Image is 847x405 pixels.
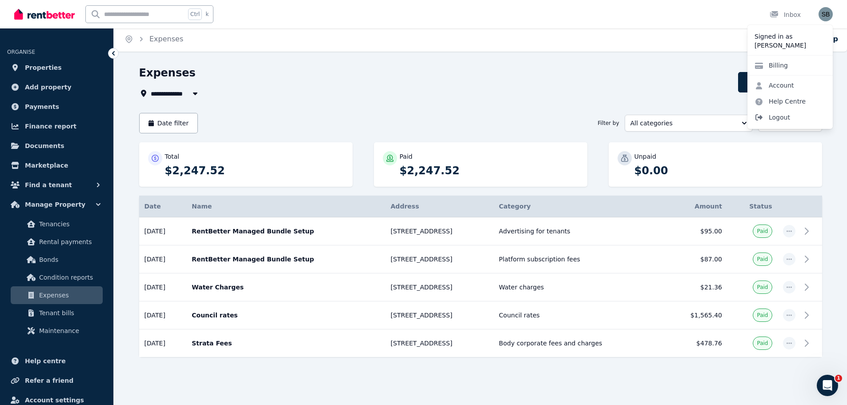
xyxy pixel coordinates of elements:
a: Maintenance [11,322,103,340]
td: Council rates [494,301,664,329]
a: Bonds [11,251,103,269]
p: [PERSON_NAME] [755,41,826,50]
td: Advertising for tenants [494,217,664,245]
td: [DATE] [139,245,187,273]
td: [STREET_ADDRESS] [385,245,494,273]
td: [DATE] [139,329,187,357]
span: Rental payments [39,237,99,247]
span: Manage Property [25,199,85,210]
p: Paid [400,152,413,161]
a: Billing [747,57,795,73]
span: Condition reports [39,272,99,283]
td: $95.00 [664,217,727,245]
td: [STREET_ADDRESS] [385,301,494,329]
span: Tenant bills [39,308,99,318]
span: Bonds [39,254,99,265]
p: Total [165,152,180,161]
a: Expenses [11,286,103,304]
p: Strata Fees [192,339,380,348]
button: Record Expense [738,72,822,92]
span: Payments [25,101,59,112]
td: [STREET_ADDRESS] [385,329,494,357]
span: All categories [630,119,735,128]
a: Marketplace [7,156,106,174]
td: $87.00 [664,245,727,273]
span: Paid [757,228,768,235]
span: Maintenance [39,325,99,336]
td: [DATE] [139,301,187,329]
button: Date filter [139,113,198,133]
span: Paid [757,340,768,347]
th: Name [186,196,385,217]
a: Add property [7,78,106,96]
span: Paid [757,256,768,263]
nav: Breadcrumb [114,27,194,52]
img: Sam Berrell [819,7,833,21]
a: Help centre [7,352,106,370]
iframe: Intercom live chat [817,375,838,396]
a: Account [747,77,801,93]
button: All categories [625,115,753,132]
a: Tenancies [11,215,103,233]
a: Tenant bills [11,304,103,322]
a: Properties [7,59,106,76]
span: Marketplace [25,160,68,171]
p: Unpaid [634,152,656,161]
h1: Expenses [139,66,196,80]
span: Expenses [39,290,99,301]
th: Category [494,196,664,217]
a: Refer a friend [7,372,106,389]
span: Finance report [25,121,76,132]
span: ORGANISE [7,49,35,55]
div: Inbox [770,10,801,19]
span: Logout [747,109,833,125]
span: Add property [25,82,72,92]
span: Ctrl [188,8,202,20]
td: [DATE] [139,273,187,301]
td: Body corporate fees and charges [494,329,664,357]
th: Status [727,196,778,217]
a: Finance report [7,117,106,135]
span: 1 [835,375,842,382]
p: RentBetter Managed Bundle Setup [192,255,380,264]
td: [DATE] [139,217,187,245]
p: Council rates [192,311,380,320]
p: Signed in as [755,32,826,41]
td: [STREET_ADDRESS] [385,273,494,301]
td: $478.76 [664,329,727,357]
td: $21.36 [664,273,727,301]
a: Help Centre [747,93,813,109]
p: RentBetter Managed Bundle Setup [192,227,380,236]
span: Tenancies [39,219,99,229]
td: Platform subscription fees [494,245,664,273]
p: Water Charges [192,283,380,292]
a: Rental payments [11,233,103,251]
a: Condition reports [11,269,103,286]
th: Address [385,196,494,217]
a: Documents [7,137,106,155]
span: Paid [757,284,768,291]
span: Find a tenant [25,180,72,190]
span: Refer a friend [25,375,73,386]
span: Help centre [25,356,66,366]
p: $2,247.52 [400,164,578,178]
td: $1,565.40 [664,301,727,329]
a: Expenses [149,35,183,43]
span: Properties [25,62,62,73]
th: Date [139,196,187,217]
p: $2,247.52 [165,164,344,178]
th: Amount [664,196,727,217]
img: RentBetter [14,8,75,21]
td: Water charges [494,273,664,301]
button: Manage Property [7,196,106,213]
span: Filter by [598,120,619,127]
span: k [205,11,209,18]
span: Documents [25,140,64,151]
p: $0.00 [634,164,813,178]
a: Payments [7,98,106,116]
span: Paid [757,312,768,319]
button: Find a tenant [7,176,106,194]
td: [STREET_ADDRESS] [385,217,494,245]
